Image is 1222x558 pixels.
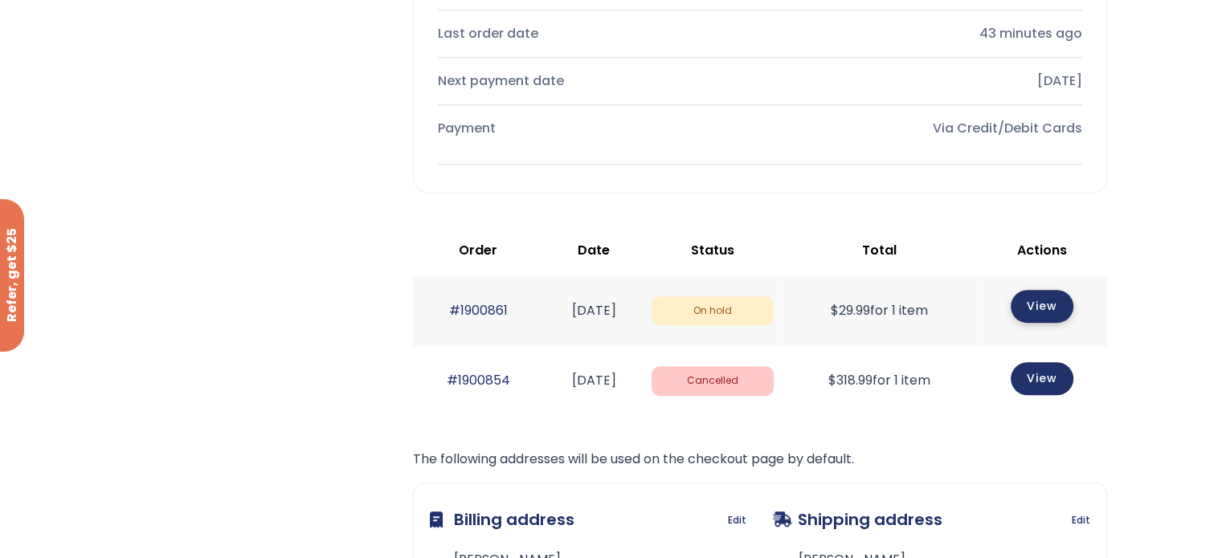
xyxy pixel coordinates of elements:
[773,499,942,540] h3: Shipping address
[691,241,734,259] span: Status
[652,366,774,396] span: Cancelled
[728,509,746,532] a: Edit
[773,117,1082,140] div: Via Credit/Debit Cards
[862,241,897,259] span: Total
[828,371,873,389] span: 318.99
[438,70,747,92] div: Next payment date
[782,275,977,345] td: for 1 item
[572,371,616,389] time: [DATE]
[447,371,510,389] a: #1900854
[773,70,1082,92] div: [DATE]
[1011,290,1073,323] a: View
[413,448,1107,470] p: The following addresses will be used on the checkout page by default.
[782,346,977,416] td: for 1 item
[1072,509,1090,532] a: Edit
[1011,362,1073,395] a: View
[831,301,870,320] span: 29.99
[831,301,839,320] span: $
[430,499,574,540] h3: Billing address
[578,241,610,259] span: Date
[459,241,497,259] span: Order
[1017,241,1067,259] span: Actions
[572,301,616,320] time: [DATE]
[438,117,747,140] div: Payment
[652,296,774,326] span: On hold
[773,22,1082,45] div: 43 minutes ago
[828,371,836,389] span: $
[438,22,747,45] div: Last order date
[449,301,508,320] a: #1900861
